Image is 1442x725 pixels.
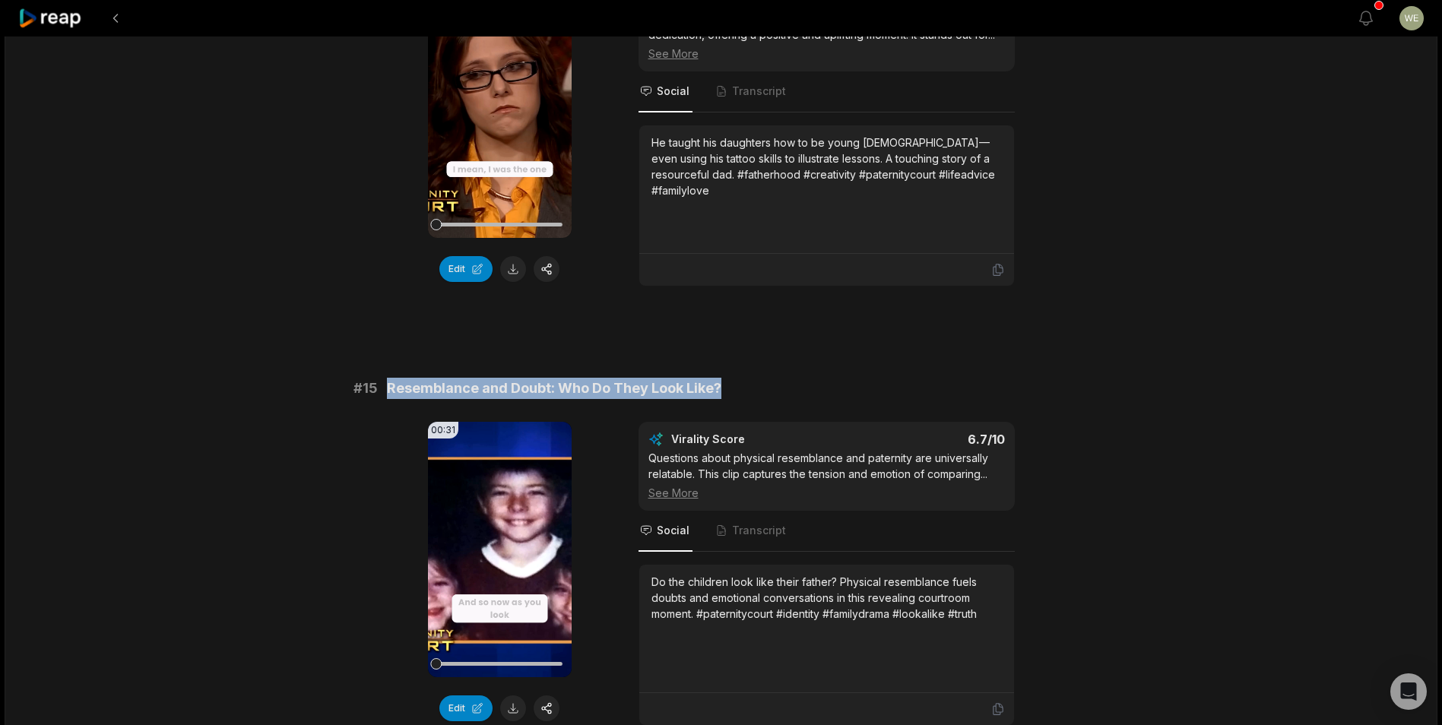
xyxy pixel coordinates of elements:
[639,511,1015,552] nav: Tabs
[841,432,1005,447] div: 6.7 /10
[639,71,1015,112] nav: Tabs
[651,574,1002,622] div: Do the children look like their father? Physical resemblance fuels doubts and emotional conversat...
[648,450,1005,501] div: Questions about physical resemblance and paternity are universally relatable. This clip captures ...
[732,523,786,538] span: Transcript
[657,84,689,99] span: Social
[353,378,378,399] span: # 15
[428,422,572,677] video: Your browser does not support mp4 format.
[732,84,786,99] span: Transcript
[439,256,493,282] button: Edit
[439,695,493,721] button: Edit
[671,432,835,447] div: Virality Score
[1390,673,1427,710] div: Open Intercom Messenger
[651,135,1002,198] div: He taught his daughters how to be young [DEMOGRAPHIC_DATA]—even using his tattoo skills to illust...
[657,523,689,538] span: Social
[387,378,721,399] span: Resemblance and Doubt: Who Do They Look Like?
[648,46,1005,62] div: See More
[648,485,1005,501] div: See More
